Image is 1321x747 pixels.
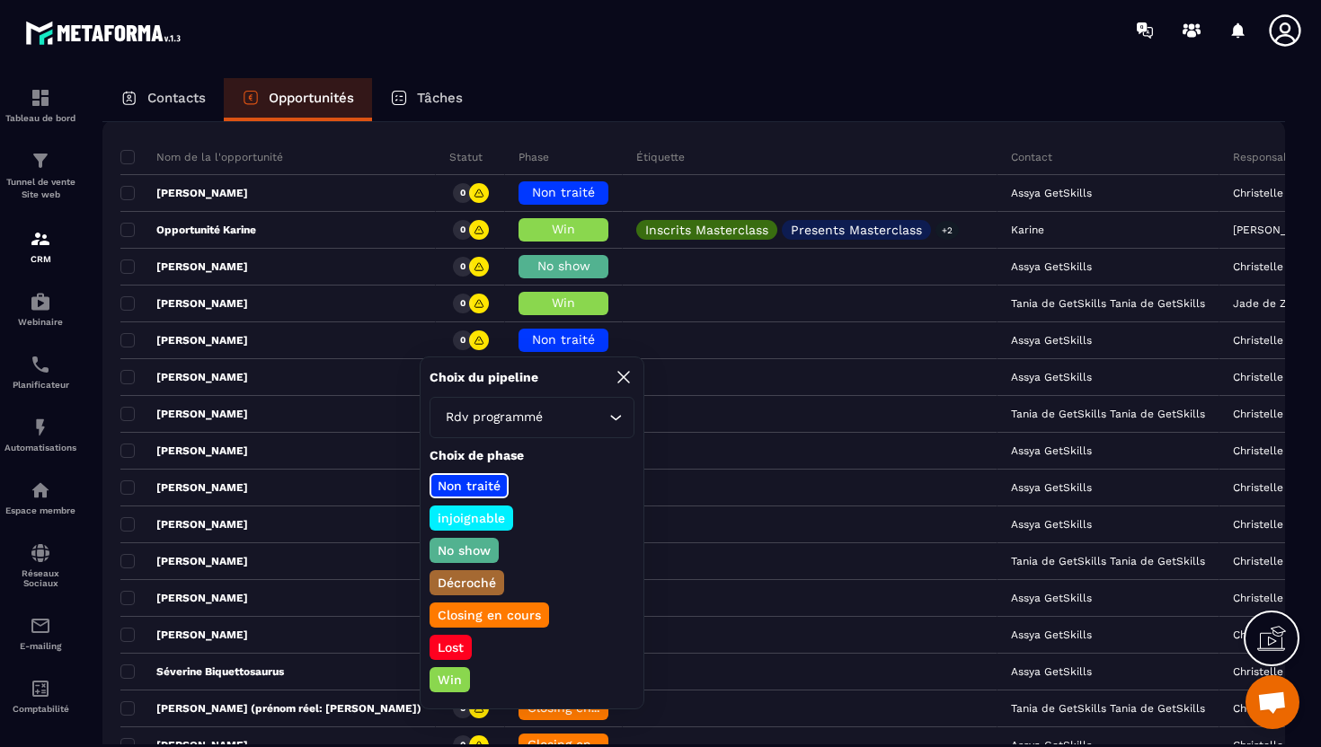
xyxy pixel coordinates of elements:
p: [PERSON_NAME] [120,259,248,274]
p: [PERSON_NAME] [120,186,248,200]
p: Contact [1011,150,1052,164]
p: [PERSON_NAME] [120,444,248,458]
p: Non traité [435,477,503,495]
span: Non traité [532,185,595,199]
span: No show [537,259,590,273]
span: Win [552,222,575,236]
p: 0 [460,334,465,347]
p: Réseaux Sociaux [4,568,76,588]
p: [PERSON_NAME] [120,296,248,311]
a: automationsautomationsEspace membre [4,466,76,529]
img: logo [25,16,187,49]
p: Contacts [147,90,206,106]
p: Phase [519,150,549,164]
p: Étiquette [636,150,685,164]
div: Ouvrir le chat [1246,675,1299,729]
img: automations [30,291,51,312]
img: scheduler [30,354,51,375]
p: Inscrits Masterclass [645,224,768,236]
p: 0 [460,297,465,310]
img: formation [30,228,51,250]
p: [PERSON_NAME] [120,333,248,347]
p: [PERSON_NAME] [120,554,248,568]
p: +2 [935,221,959,240]
a: Tâches [372,78,481,121]
span: Win [552,295,575,310]
p: Espace membre [4,505,76,515]
span: Rdv programmé [441,408,546,427]
div: Search for option [430,397,634,438]
img: accountant [30,678,51,699]
p: [PERSON_NAME] [120,628,248,642]
a: emailemailE-mailing [4,602,76,664]
img: automations [30,417,51,438]
a: Contacts [102,78,224,121]
p: Tunnel de vente Site web [4,176,76,201]
a: automationsautomationsAutomatisations [4,403,76,466]
span: Non traité [532,332,595,347]
a: Opportunités [224,78,372,121]
p: Choix du pipeline [430,369,538,386]
p: [PERSON_NAME] [120,370,248,384]
p: [PERSON_NAME] [1233,224,1321,236]
p: CRM [4,254,76,264]
p: Tâches [417,90,463,106]
p: [PERSON_NAME] [120,407,248,421]
p: injoignable [435,509,508,527]
p: [PERSON_NAME] (prénom réel: [PERSON_NAME]) [120,701,421,716]
p: Automatisations [4,443,76,453]
a: formationformationTableau de bord [4,74,76,136]
p: Opportunité Karine [120,223,256,237]
p: Comptabilité [4,704,76,714]
p: Planificateur [4,380,76,390]
p: E-mailing [4,641,76,651]
a: schedulerschedulerPlanificateur [4,340,76,403]
p: Responsable [1233,150,1300,164]
p: Win [435,671,465,689]
img: formation [30,87,51,109]
a: formationformationTunnel de vente Site web [4,136,76,215]
p: No show [435,541,493,559]
p: Tableau de bord [4,113,76,123]
a: automationsautomationsWebinaire [4,277,76,340]
p: Presents Masterclass [791,224,922,236]
img: social-network [30,542,51,564]
p: Lost [435,638,466,656]
p: Statut [449,150,483,164]
img: automations [30,479,51,501]
p: Séverine Biquettosaurus [120,664,284,679]
p: [PERSON_NAME] [120,517,248,532]
p: Webinaire [4,317,76,327]
p: [PERSON_NAME] [120,480,248,495]
p: 0 [460,260,465,273]
p: Closing en cours [435,606,544,624]
a: social-networksocial-networkRéseaux Sociaux [4,529,76,602]
img: email [30,615,51,637]
p: Opportunités [269,90,354,106]
input: Search for option [546,408,605,427]
p: Décroché [435,574,499,592]
p: [PERSON_NAME] [120,591,248,605]
a: formationformationCRM [4,215,76,277]
a: accountantaccountantComptabilité [4,664,76,727]
p: 0 [460,187,465,199]
p: Choix de phase [430,447,634,464]
img: formation [30,150,51,171]
p: Nom de la l'opportunité [120,150,283,164]
p: 0 [460,224,465,236]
